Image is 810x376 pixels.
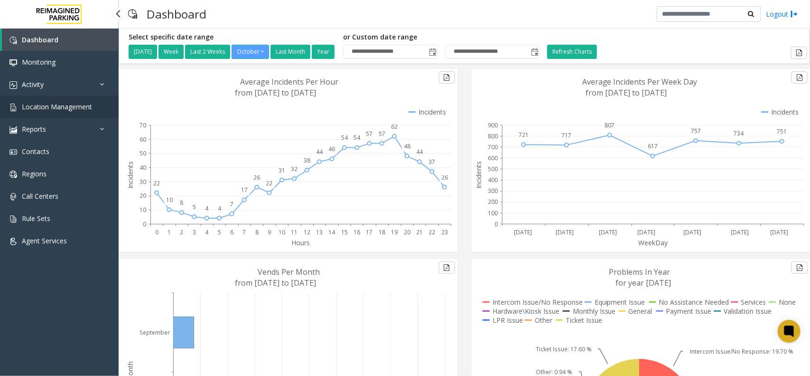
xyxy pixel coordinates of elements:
[690,347,794,356] text: Intercom Issue/No Response: 19.70 %
[488,121,498,129] text: 900
[586,87,667,98] text: from [DATE] to [DATE]
[22,125,46,134] span: Reports
[639,238,669,247] text: WeekDay
[766,9,798,19] a: Logout
[441,174,448,182] text: 26
[126,161,135,189] text: Incidents
[140,121,146,129] text: 70
[266,179,273,187] text: 22
[270,45,310,59] button: Last Month
[230,228,233,236] text: 6
[488,165,498,173] text: 500
[734,129,745,137] text: 734
[255,228,259,236] text: 8
[205,228,209,236] text: 4
[140,192,146,200] text: 20
[488,132,498,140] text: 800
[235,278,317,288] text: from [DATE] to [DATE]
[529,45,540,58] span: Toggle popup
[428,228,435,236] text: 22
[328,145,335,153] text: 46
[488,209,498,217] text: 100
[9,104,17,111] img: 'icon'
[279,166,285,174] text: 31
[291,165,298,173] text: 32
[366,130,373,138] text: 57
[22,169,47,178] span: Regions
[615,278,671,288] text: for year [DATE]
[683,228,701,236] text: [DATE]
[316,148,323,156] text: 44
[304,228,310,236] text: 12
[582,77,698,87] text: Average Incidents Per Week Day
[488,187,498,195] text: 300
[770,228,788,236] text: [DATE]
[22,35,58,44] span: Dashboard
[609,267,670,277] text: Problems In Year
[341,134,348,142] text: 54
[439,261,455,274] button: Export to pdf
[291,228,298,236] text: 11
[404,142,410,150] text: 48
[599,228,617,236] text: [DATE]
[354,134,361,142] text: 54
[316,228,323,236] text: 13
[343,33,540,41] h5: or Custom date range
[556,228,574,236] text: [DATE]
[379,228,385,236] text: 18
[391,228,398,236] text: 19
[488,198,498,206] text: 200
[416,228,423,236] text: 21
[605,121,614,129] text: 807
[2,29,119,51] a: Dashboard
[140,328,170,337] text: September
[22,147,49,156] span: Contacts
[304,156,310,164] text: 38
[235,87,317,98] text: from [DATE] to [DATE]
[312,45,335,59] button: Year
[205,204,209,212] text: 4
[232,45,269,59] button: October
[691,127,701,135] text: 757
[474,161,483,189] text: Incidents
[241,186,248,194] text: 17
[494,220,498,228] text: 0
[128,2,137,26] img: pageIcon
[218,204,222,212] text: 4
[140,135,146,144] text: 60
[536,345,592,353] text: Ticket Issue: 17.60 %
[258,267,320,277] text: Vends Per Month
[22,236,67,245] span: Agent Services
[791,47,807,59] button: Export to pdf
[791,9,798,19] img: logout
[22,58,56,67] span: Monitoring
[777,127,787,135] text: 751
[9,37,17,44] img: 'icon'
[9,238,17,245] img: 'icon'
[242,228,246,236] text: 7
[9,171,17,178] img: 'icon'
[379,130,385,138] text: 57
[535,368,572,376] text: Other: 0.94 %
[180,228,183,236] text: 2
[168,228,171,236] text: 1
[22,192,58,201] span: Call Centers
[488,143,498,151] text: 700
[193,203,196,211] text: 5
[488,176,498,184] text: 400
[193,228,196,236] text: 3
[153,179,160,187] text: 22
[268,228,271,236] text: 9
[129,33,336,41] h5: Select specific date range
[428,158,435,166] text: 37
[637,228,655,236] text: [DATE]
[140,206,146,214] text: 10
[791,71,808,84] button: Export to pdf
[9,215,17,223] img: 'icon'
[366,228,373,236] text: 17
[129,45,157,59] button: [DATE]
[140,178,146,186] text: 30
[416,148,423,156] text: 44
[9,81,17,89] img: 'icon'
[391,123,398,131] text: 62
